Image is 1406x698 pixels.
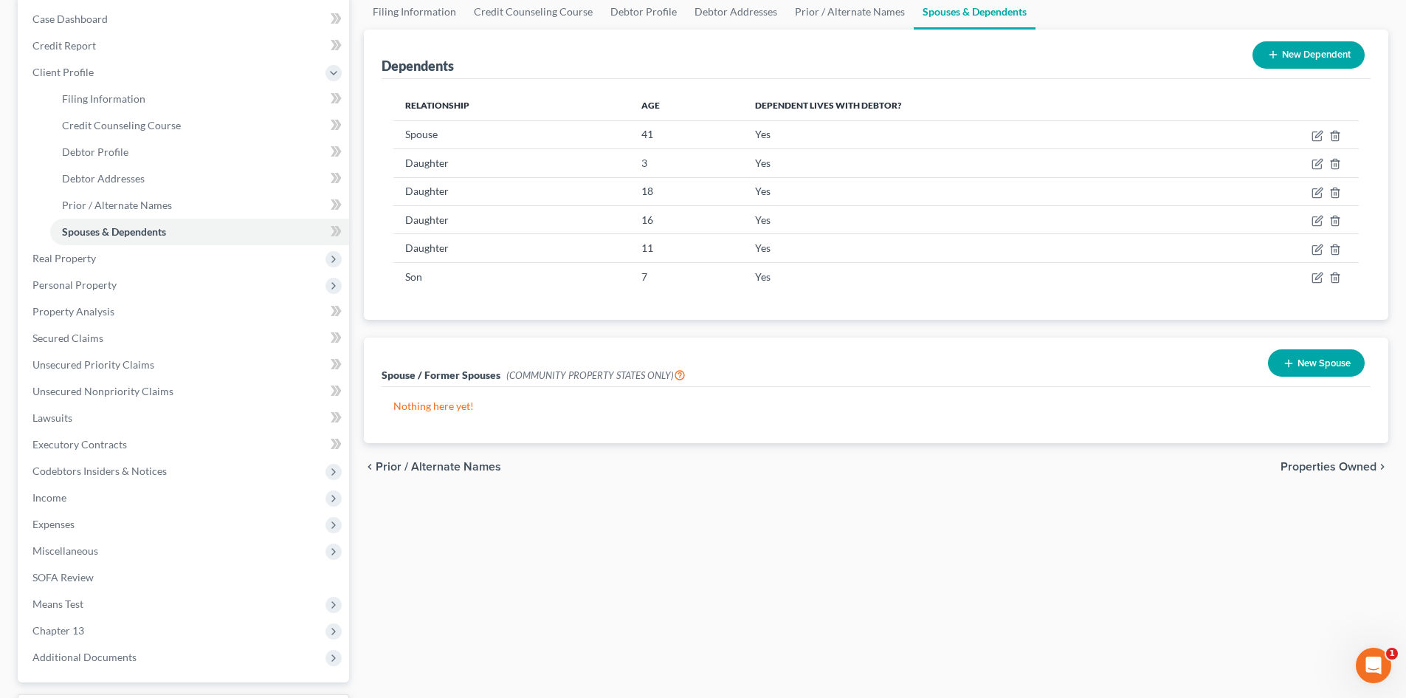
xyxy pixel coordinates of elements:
[393,91,630,120] th: Relationship
[630,120,742,148] td: 41
[630,177,742,205] td: 18
[21,564,349,591] a: SOFA Review
[32,358,154,371] span: Unsecured Priority Claims
[364,461,501,473] button: chevron_left Prior / Alternate Names
[32,385,173,397] span: Unsecured Nonpriority Claims
[32,66,94,78] span: Client Profile
[630,205,742,233] td: 16
[32,491,66,504] span: Income
[21,405,349,431] a: Lawsuits
[62,199,172,211] span: Prior / Alternate Names
[21,325,349,352] a: Secured Claims
[32,305,114,318] span: Property Analysis
[1376,461,1388,473] i: chevron_right
[630,262,742,290] td: 7
[1356,648,1391,683] iframe: Intercom live chat
[21,431,349,458] a: Executory Contracts
[32,651,137,663] span: Additional Documents
[32,39,96,52] span: Credit Report
[393,262,630,290] td: Son
[1281,461,1376,473] span: Properties Owned
[1252,41,1365,69] button: New Dependent
[393,120,630,148] td: Spouse
[382,57,454,75] div: Dependents
[32,465,167,477] span: Codebtors Insiders & Notices
[32,278,117,291] span: Personal Property
[364,461,376,473] i: chevron_left
[630,234,742,262] td: 11
[50,219,349,245] a: Spouses & Dependents
[62,146,128,158] span: Debtor Profile
[32,13,108,25] span: Case Dashboard
[62,172,145,185] span: Debtor Addresses
[50,192,349,219] a: Prior / Alternate Names
[743,91,1200,120] th: Dependent lives with debtor?
[32,624,84,637] span: Chapter 13
[21,352,349,378] a: Unsecured Priority Claims
[393,149,630,177] td: Daughter
[393,234,630,262] td: Daughter
[393,177,630,205] td: Daughter
[62,92,145,105] span: Filing Information
[21,32,349,59] a: Credit Report
[21,6,349,32] a: Case Dashboard
[506,369,686,381] span: (COMMUNITY PROPERTY STATES ONLY)
[32,411,72,424] span: Lawsuits
[62,119,181,131] span: Credit Counseling Course
[743,262,1200,290] td: Yes
[1281,461,1388,473] button: Properties Owned chevron_right
[21,378,349,405] a: Unsecured Nonpriority Claims
[393,205,630,233] td: Daughter
[630,91,742,120] th: Age
[50,139,349,165] a: Debtor Profile
[50,112,349,139] a: Credit Counseling Course
[32,252,96,264] span: Real Property
[743,120,1200,148] td: Yes
[1386,648,1398,660] span: 1
[1268,349,1365,377] button: New Spouse
[32,438,127,451] span: Executory Contracts
[21,298,349,325] a: Property Analysis
[743,205,1200,233] td: Yes
[743,234,1200,262] td: Yes
[62,225,166,238] span: Spouses & Dependents
[32,518,75,530] span: Expenses
[376,461,501,473] span: Prior / Alternate Names
[743,149,1200,177] td: Yes
[382,369,500,381] span: Spouse / Former Spouses
[32,598,83,610] span: Means Test
[32,544,98,557] span: Miscellaneous
[630,149,742,177] td: 3
[50,86,349,112] a: Filing Information
[32,571,94,584] span: SOFA Review
[393,399,1359,414] p: Nothing here yet!
[50,165,349,192] a: Debtor Addresses
[743,177,1200,205] td: Yes
[32,332,103,344] span: Secured Claims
